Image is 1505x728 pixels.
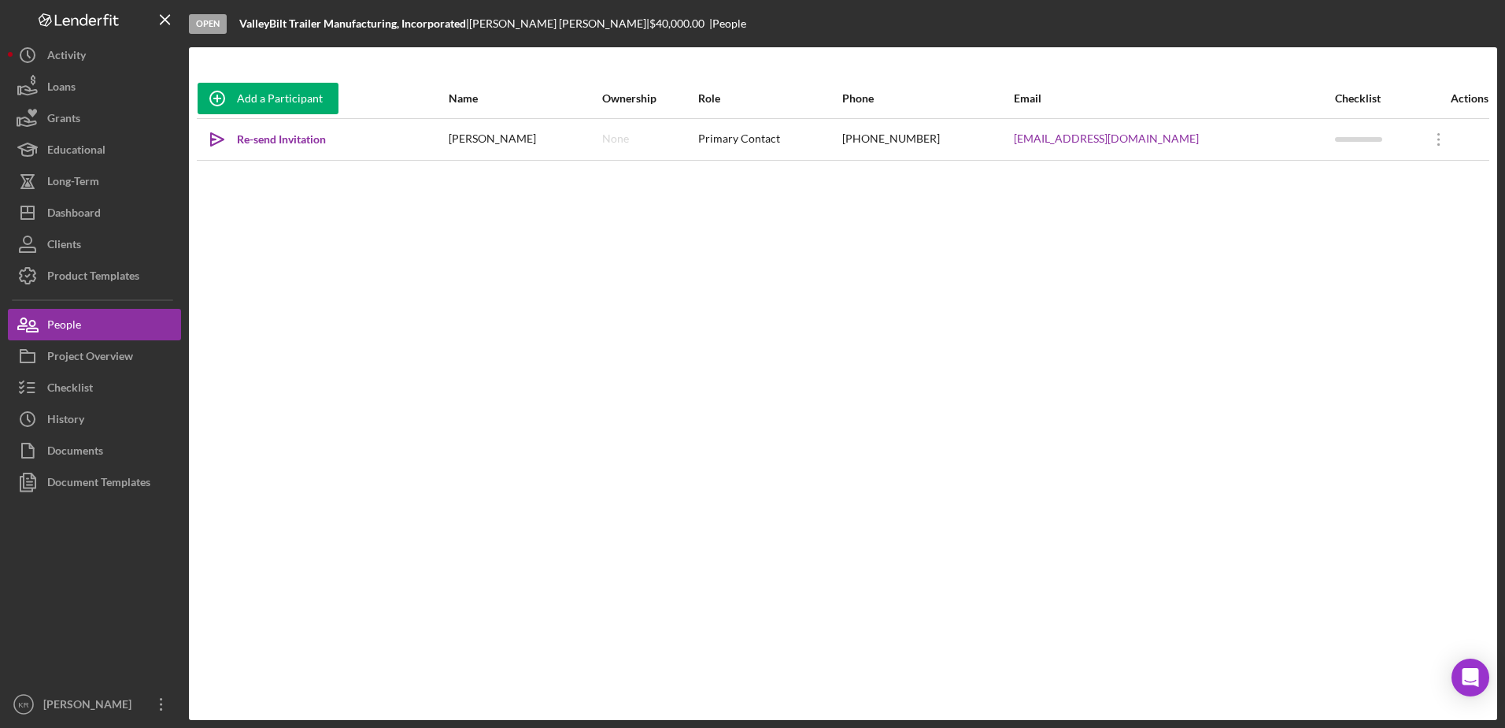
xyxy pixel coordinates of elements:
div: Email [1014,92,1334,105]
div: Actions [1419,92,1488,105]
div: Product Templates [47,260,139,295]
button: KR[PERSON_NAME] [8,689,181,720]
text: KR [18,700,28,709]
div: [PERSON_NAME] [PERSON_NAME] | [469,17,649,30]
div: Document Templates [47,466,150,502]
button: Re-send Invitation [198,124,342,155]
div: [PERSON_NAME] [449,120,601,159]
div: Project Overview [47,340,133,376]
button: Checklist [8,372,181,403]
div: Checklist [1335,92,1418,105]
div: Grants [47,102,80,138]
div: Phone [842,92,1011,105]
div: Name [449,92,601,105]
button: History [8,403,181,435]
div: Add a Participant [237,83,323,114]
div: [PERSON_NAME] [39,689,142,724]
div: Long-Term [47,165,99,201]
button: Dashboard [8,197,181,228]
div: Documents [47,435,103,470]
div: Primary Contact [698,120,841,159]
button: People [8,309,181,340]
div: Open [189,14,227,34]
div: Role [698,92,841,105]
div: Re-send Invitation [237,124,326,155]
div: Ownership [602,92,697,105]
a: [EMAIL_ADDRESS][DOMAIN_NAME] [1014,132,1199,145]
button: Document Templates [8,466,181,498]
div: Checklist [47,372,93,407]
div: $40,000.00 [649,17,709,30]
button: Product Templates [8,260,181,292]
div: Activity [47,39,86,75]
button: Documents [8,435,181,466]
button: Educational [8,134,181,165]
div: Clients [47,228,81,264]
button: Loans [8,71,181,102]
button: Grants [8,102,181,134]
div: None [602,132,629,145]
div: [PHONE_NUMBER] [842,120,1011,159]
div: History [47,403,84,439]
div: Loans [47,71,76,106]
button: Add a Participant [198,83,338,114]
button: Long-Term [8,165,181,197]
button: Activity [8,39,181,71]
div: | [239,17,469,30]
div: Dashboard [47,197,101,232]
div: People [47,309,81,344]
div: Educational [47,134,105,169]
button: Project Overview [8,340,181,372]
b: ValleyBilt Trailer Manufacturing, Incorporated [239,17,466,30]
div: | People [709,17,746,30]
button: Clients [8,228,181,260]
div: Open Intercom Messenger [1451,659,1489,696]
